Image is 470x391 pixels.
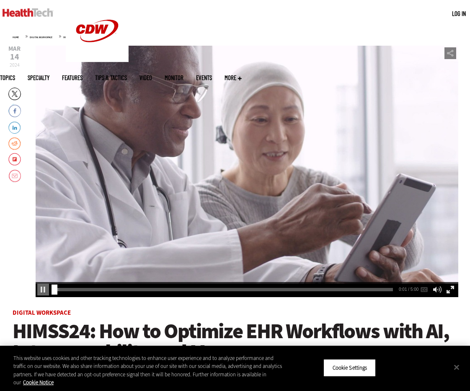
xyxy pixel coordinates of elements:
a: Log in [452,10,466,17]
div: Seek Video [52,285,57,295]
a: CDW [66,55,129,64]
a: Features [62,75,83,81]
div: Full Screen [444,284,456,295]
div: Video viewer [36,46,458,297]
button: Cookie Settings [323,359,376,377]
a: Events [196,75,212,81]
a: Tips & Tactics [95,75,127,81]
a: More information about your privacy [23,379,54,386]
div: Enable Closed Captioning [418,284,430,295]
button: Close [447,358,466,376]
a: Video [139,75,152,81]
div: Pause [37,284,49,295]
div: User menu [452,9,466,18]
span: HIMSS24: How to Optimize EHR Workflows with AI, Interoperability and More [13,317,449,366]
a: Digital Workspace [13,308,71,317]
a: MonITor [165,75,183,81]
div: 0:01 / 5:00 [399,287,416,292]
div: This website uses cookies and other tracking technologies to enhance user experience and to analy... [13,354,282,387]
span: Specialty [28,75,49,81]
img: Home [3,8,53,17]
span: More [225,75,242,81]
div: Mute [431,284,444,295]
